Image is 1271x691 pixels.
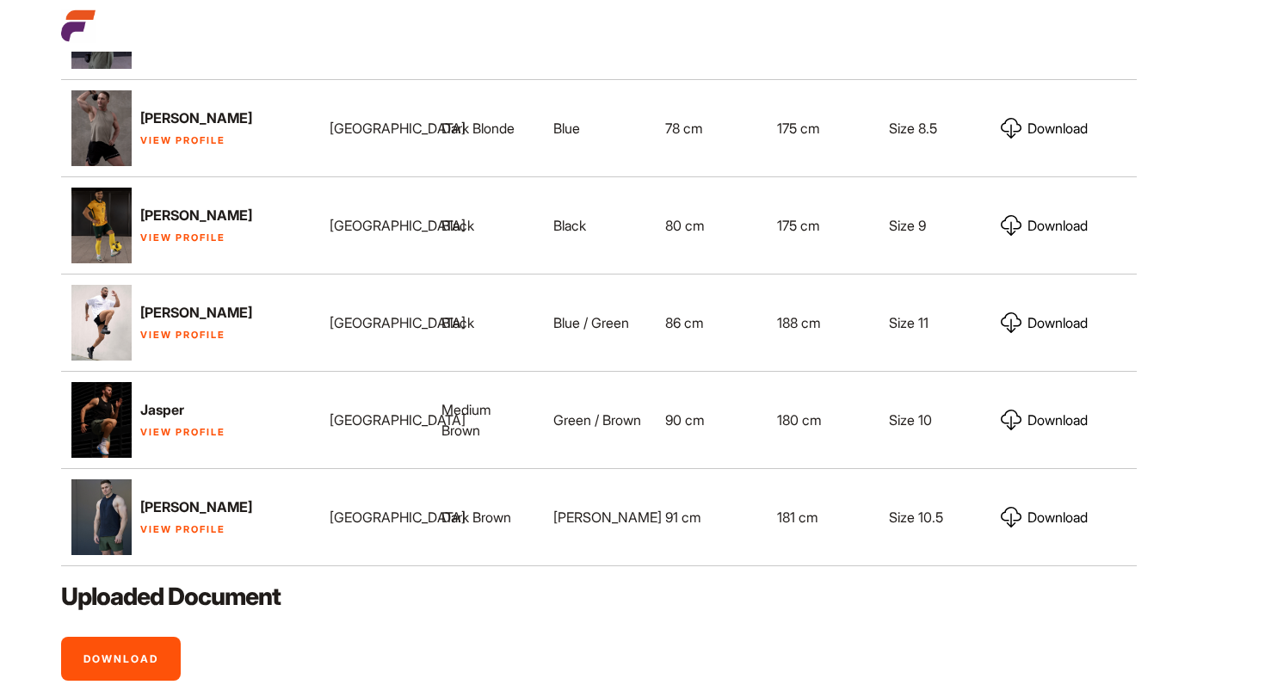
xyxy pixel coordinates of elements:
[1001,410,1021,430] img: download.svg
[140,426,225,438] a: View Profile
[655,201,767,250] div: 80 cm
[431,201,543,250] div: Black
[140,231,225,244] a: View Profile
[140,109,252,126] strong: [PERSON_NAME]
[879,396,990,444] div: Size 10
[1001,312,1088,333] a: Download
[655,299,767,347] div: 86 cm
[140,207,252,224] strong: [PERSON_NAME]
[1001,410,1088,430] a: Download
[879,299,990,347] div: Size 11
[879,104,990,152] div: Size 8.5
[431,104,543,152] div: Dark Blonde
[61,580,1210,613] h3: Uploaded Document
[1001,215,1088,236] a: Download
[1001,312,1021,333] img: download.svg
[767,104,879,152] div: 175 cm
[140,329,225,341] a: View Profile
[879,493,990,541] div: Size 10.5
[1001,118,1021,139] img: download.svg
[767,201,879,250] div: 175 cm
[140,401,184,418] strong: Jasper
[71,284,132,361] img: 1a
[879,201,990,250] div: Size 9
[543,493,655,541] div: [PERSON_NAME]
[140,304,252,321] strong: [PERSON_NAME]
[543,396,655,444] div: Green / Brown
[655,104,767,152] div: 78 cm
[543,104,655,152] div: Blue
[140,523,225,535] a: View Profile
[767,396,879,444] div: 180 cm
[431,299,543,347] div: Black
[1001,118,1088,139] a: Download
[655,493,767,541] div: 91 cm
[767,493,879,541] div: 181 cm
[319,104,431,152] div: [GEOGRAPHIC_DATA]
[1001,507,1088,528] a: Download
[655,396,767,444] div: 90 cm
[61,637,181,681] a: Download
[431,493,543,541] div: Dark Brown
[543,201,655,250] div: Black
[140,498,252,515] strong: [PERSON_NAME]
[1001,215,1021,236] img: download.svg
[319,396,431,444] div: [GEOGRAPHIC_DATA]
[319,299,431,347] div: [GEOGRAPHIC_DATA]
[319,493,431,541] div: [GEOGRAPHIC_DATA]
[61,9,96,43] img: cropped-aefm-brand-fav-22-square.png
[1001,507,1021,528] img: download.svg
[543,299,655,347] div: Blue / Green
[431,386,543,454] div: Medium Brown
[767,299,879,347] div: 188 cm
[71,478,132,556] img: xadvaadv
[319,201,431,250] div: [GEOGRAPHIC_DATA]
[140,134,225,146] a: View Profile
